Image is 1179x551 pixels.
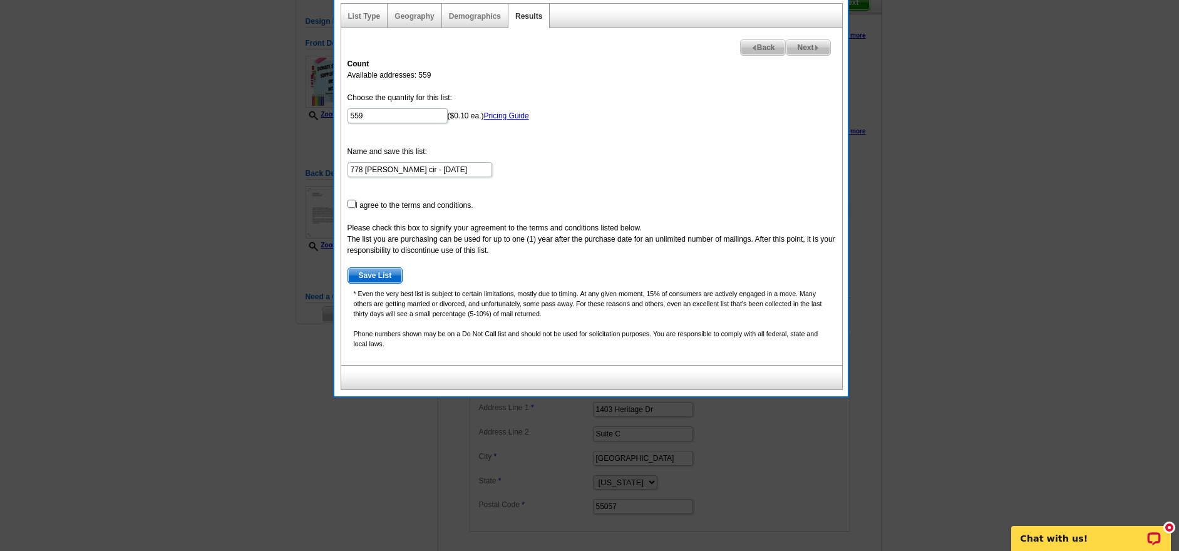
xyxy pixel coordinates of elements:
a: List Type [348,12,381,21]
button: Save List [348,267,403,284]
img: button-next-arrow-gray.png [814,45,820,51]
span: Back [741,40,786,55]
p: Phone numbers shown may be on a Do Not Call list and should not be used for solicitation purposes... [348,329,836,349]
p: * Even the very best list is subject to certain limitations, mostly due to timing. At any given m... [348,289,836,319]
div: Please check this box to signify your agreement to the terms and conditions listed below. The lis... [348,222,836,256]
a: Demographics [449,12,501,21]
img: button-prev-arrow-gray.png [751,45,757,51]
label: Choose the quantity for this list: [348,92,452,103]
form: ($0.10 ea.) I agree to the terms and conditions. [348,92,836,284]
iframe: LiveChat chat widget [1003,512,1179,551]
span: Save List [348,268,403,283]
span: Next [786,40,830,55]
a: Next [786,39,830,56]
div: Available addresses: 559 [341,52,842,365]
strong: Count [348,59,369,68]
a: Pricing Guide [484,111,529,120]
a: Geography [394,12,434,21]
label: Name and save this list: [348,146,427,157]
a: Back [740,39,786,56]
a: Results [515,12,542,21]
